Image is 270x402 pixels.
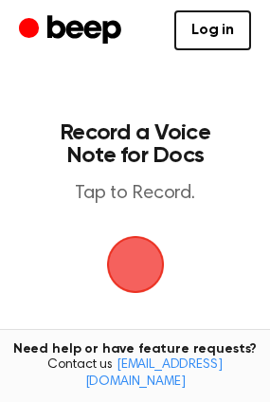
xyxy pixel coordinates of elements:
img: Beep Logo [107,236,164,293]
p: Tap to Record. [34,182,236,206]
h1: Record a Voice Note for Docs [34,121,236,167]
a: Beep [19,12,126,49]
a: [EMAIL_ADDRESS][DOMAIN_NAME] [85,358,223,389]
a: Log in [174,10,251,50]
span: Contact us [11,357,259,391]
